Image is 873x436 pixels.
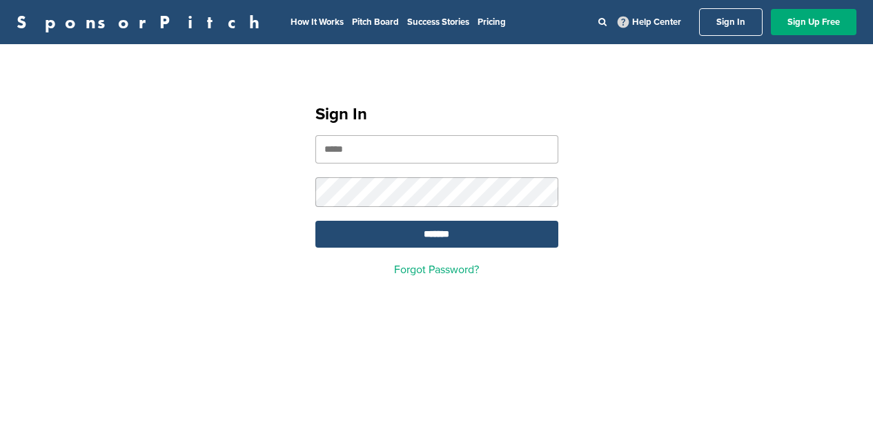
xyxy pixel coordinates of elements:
[478,17,506,28] a: Pricing
[352,17,399,28] a: Pitch Board
[407,17,469,28] a: Success Stories
[291,17,344,28] a: How It Works
[771,9,856,35] a: Sign Up Free
[615,14,684,30] a: Help Center
[394,263,479,277] a: Forgot Password?
[315,102,558,127] h1: Sign In
[17,13,268,31] a: SponsorPitch
[699,8,763,36] a: Sign In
